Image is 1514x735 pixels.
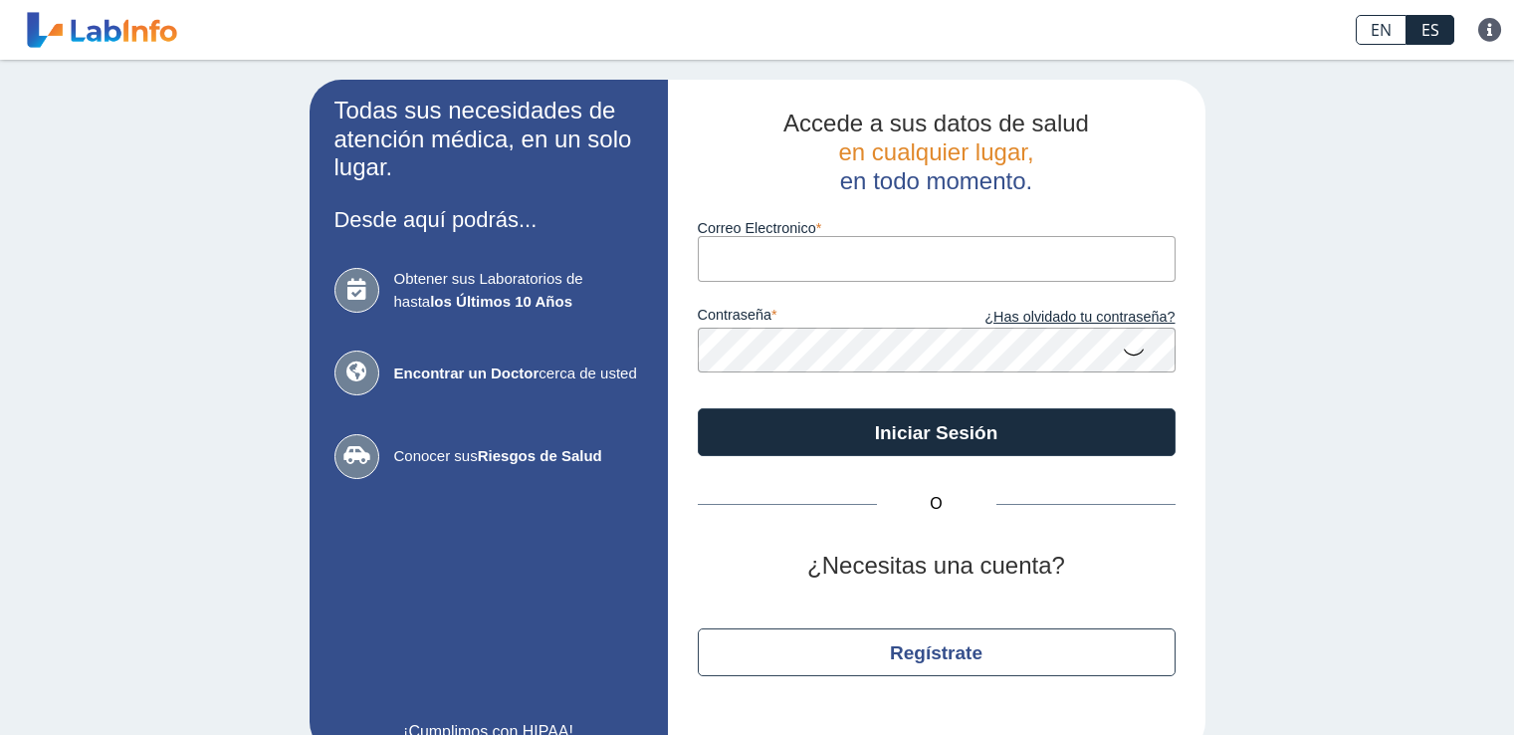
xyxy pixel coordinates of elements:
b: los Últimos 10 Años [430,293,572,310]
h2: ¿Necesitas una cuenta? [698,552,1176,581]
b: Encontrar un Doctor [394,365,540,381]
span: Obtener sus Laboratorios de hasta [394,268,643,313]
a: EN [1356,15,1406,45]
span: Conocer sus [394,445,643,468]
span: en todo momento. [840,167,1032,194]
span: en cualquier lugar, [838,138,1033,165]
span: cerca de usted [394,363,643,385]
button: Iniciar Sesión [698,408,1176,456]
span: O [877,492,996,516]
a: ES [1406,15,1454,45]
label: contraseña [698,307,937,329]
span: Accede a sus datos de salud [783,110,1089,136]
b: Riesgos de Salud [478,447,602,464]
h2: Todas sus necesidades de atención médica, en un solo lugar. [334,97,643,182]
label: Correo Electronico [698,220,1176,236]
a: ¿Has olvidado tu contraseña? [937,307,1176,329]
button: Regístrate [698,628,1176,676]
h3: Desde aquí podrás... [334,207,643,232]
